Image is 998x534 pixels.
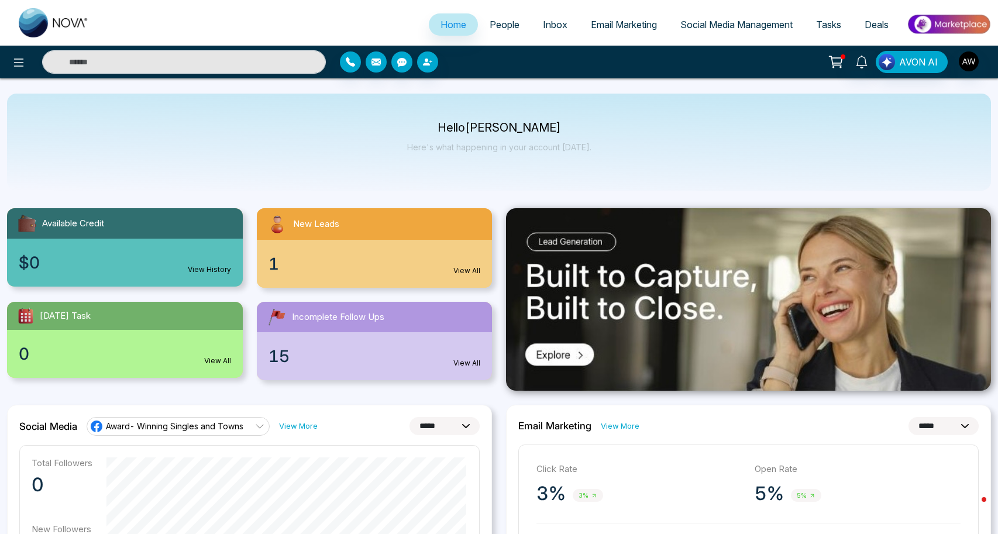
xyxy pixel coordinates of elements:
span: Incomplete Follow Ups [292,311,384,324]
h2: Social Media [19,421,77,432]
p: Open Rate [755,463,961,476]
p: Total Followers [32,457,92,468]
a: View More [279,421,318,432]
span: Email Marketing [591,19,657,30]
iframe: Intercom live chat [958,494,986,522]
span: People [490,19,519,30]
span: Home [441,19,466,30]
button: AVON AI [876,51,948,73]
span: AVON AI [899,55,938,69]
h2: Email Marketing [518,420,591,432]
img: Nova CRM Logo [19,8,89,37]
img: . [506,208,991,391]
span: Deals [865,19,889,30]
a: Tasks [804,13,853,36]
span: [DATE] Task [40,309,91,323]
span: Award- Winning Singles and Towns [106,421,243,432]
span: Social Media Management [680,19,793,30]
p: 5% [755,482,784,505]
p: Click Rate [536,463,743,476]
span: 15 [269,344,290,368]
a: View All [453,358,480,368]
img: User Avatar [959,51,979,71]
span: 5% [791,489,821,502]
img: newLeads.svg [266,213,288,235]
a: Home [429,13,478,36]
img: followUps.svg [266,306,287,328]
span: Available Credit [42,217,104,230]
p: Hello [PERSON_NAME] [407,123,591,133]
a: Deals [853,13,900,36]
p: 3% [536,482,566,505]
img: availableCredit.svg [16,213,37,234]
span: Inbox [543,19,567,30]
span: Tasks [816,19,841,30]
a: New Leads1View All [250,208,500,288]
a: People [478,13,531,36]
img: Market-place.gif [906,11,991,37]
span: New Leads [293,218,339,231]
a: Social Media Management [669,13,804,36]
span: 1 [269,252,279,276]
a: Incomplete Follow Ups15View All [250,302,500,380]
a: View All [453,266,480,276]
p: Here's what happening in your account [DATE]. [407,142,591,152]
span: 0 [19,342,29,366]
p: 0 [32,473,92,497]
a: View History [188,264,231,275]
a: View More [601,421,639,432]
a: Email Marketing [579,13,669,36]
a: Inbox [531,13,579,36]
img: Lead Flow [879,54,895,70]
a: View All [204,356,231,366]
img: todayTask.svg [16,306,35,325]
span: $0 [19,250,40,275]
span: 3% [573,489,603,502]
